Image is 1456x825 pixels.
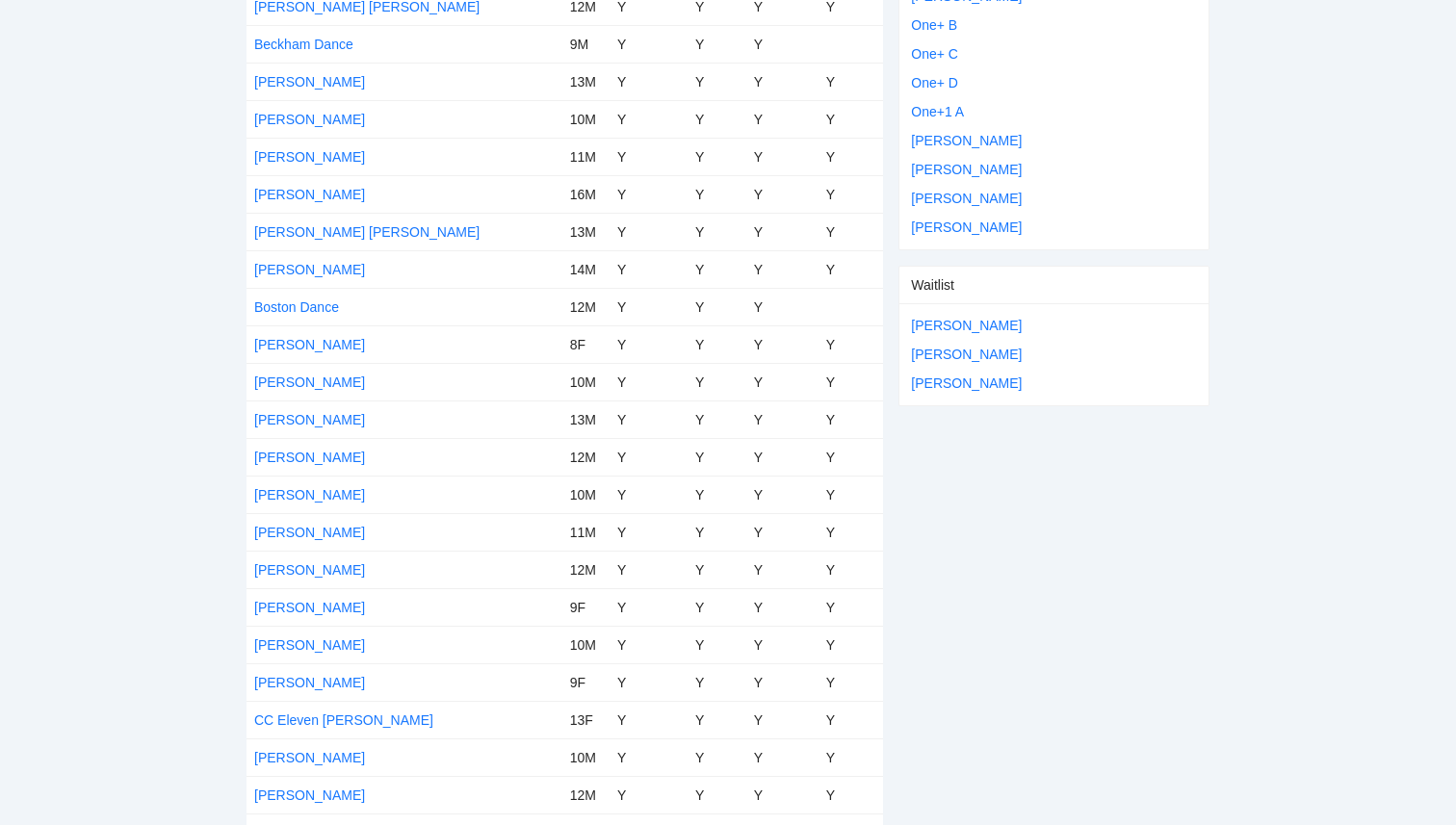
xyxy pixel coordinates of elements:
[688,438,746,476] td: Y
[688,701,746,738] td: Y
[610,626,688,663] td: Y
[688,213,746,250] td: Y
[562,476,610,513] td: 10M
[254,600,365,615] a: [PERSON_NAME]
[746,100,819,138] td: Y
[819,663,884,701] td: Y
[562,138,610,175] td: 11M
[562,513,610,551] td: 11M
[610,476,688,513] td: Y
[746,588,819,626] td: Y
[819,513,884,551] td: Y
[911,133,1022,148] a: [PERSON_NAME]
[688,63,746,100] td: Y
[610,513,688,551] td: Y
[254,374,365,390] a: [PERSON_NAME]
[911,17,957,33] a: One+ B
[746,325,819,363] td: Y
[254,787,365,803] a: [PERSON_NAME]
[562,438,610,476] td: 12M
[610,400,688,438] td: Y
[911,75,958,90] a: One+ D
[254,112,365,127] a: [PERSON_NAME]
[610,438,688,476] td: Y
[819,175,884,213] td: Y
[610,701,688,738] td: Y
[562,175,610,213] td: 16M
[819,250,884,288] td: Y
[746,213,819,250] td: Y
[254,712,433,728] a: CC Eleven [PERSON_NAME]
[254,412,365,427] a: [PERSON_NAME]
[819,701,884,738] td: Y
[746,626,819,663] td: Y
[746,738,819,776] td: Y
[610,100,688,138] td: Y
[688,100,746,138] td: Y
[688,588,746,626] td: Y
[819,626,884,663] td: Y
[562,25,610,63] td: 9M
[746,63,819,100] td: Y
[746,701,819,738] td: Y
[254,299,339,315] a: Boston Dance
[610,663,688,701] td: Y
[562,588,610,626] td: 9F
[688,175,746,213] td: Y
[254,525,365,540] a: [PERSON_NAME]
[746,476,819,513] td: Y
[819,476,884,513] td: Y
[254,562,365,578] a: [PERSON_NAME]
[562,288,610,325] td: 12M
[254,262,365,277] a: [PERSON_NAME]
[254,37,353,52] a: Beckham Dance
[746,250,819,288] td: Y
[562,701,610,738] td: 13F
[562,663,610,701] td: 9F
[819,363,884,400] td: Y
[746,175,819,213] td: Y
[254,750,365,765] a: [PERSON_NAME]
[688,551,746,588] td: Y
[562,250,610,288] td: 14M
[610,25,688,63] td: Y
[562,626,610,663] td: 10M
[688,25,746,63] td: Y
[610,175,688,213] td: Y
[562,363,610,400] td: 10M
[819,138,884,175] td: Y
[819,325,884,363] td: Y
[610,138,688,175] td: Y
[911,267,1197,303] div: Waitlist
[254,487,365,503] a: [PERSON_NAME]
[610,325,688,363] td: Y
[610,250,688,288] td: Y
[688,288,746,325] td: Y
[254,149,365,165] a: [PERSON_NAME]
[746,363,819,400] td: Y
[688,138,746,175] td: Y
[911,191,1022,206] a: [PERSON_NAME]
[610,551,688,588] td: Y
[562,738,610,776] td: 10M
[254,224,480,240] a: [PERSON_NAME] [PERSON_NAME]
[688,325,746,363] td: Y
[819,776,884,813] td: Y
[819,438,884,476] td: Y
[746,288,819,325] td: Y
[254,637,365,653] a: [PERSON_NAME]
[562,776,610,813] td: 12M
[610,363,688,400] td: Y
[746,776,819,813] td: Y
[746,551,819,588] td: Y
[911,104,964,119] a: One+1 A
[688,250,746,288] td: Y
[562,213,610,250] td: 13M
[819,551,884,588] td: Y
[746,663,819,701] td: Y
[254,187,365,202] a: [PERSON_NAME]
[911,46,958,62] a: One+ C
[688,776,746,813] td: Y
[688,738,746,776] td: Y
[562,400,610,438] td: 13M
